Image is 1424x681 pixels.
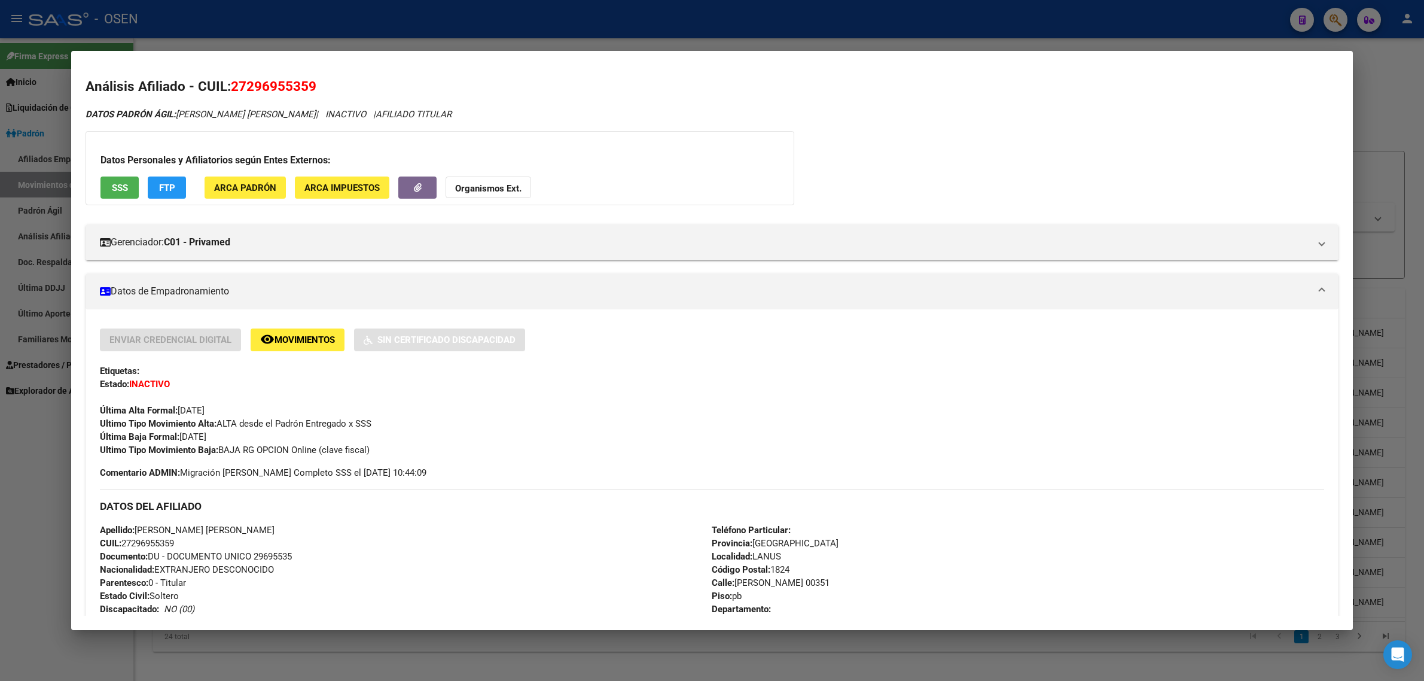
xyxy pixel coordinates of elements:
[100,418,371,429] span: ALTA desde el Padrón Entregado x SSS
[260,332,275,346] mat-icon: remove_red_eye
[86,109,176,120] strong: DATOS PADRÓN ÁGIL:
[164,235,230,250] strong: C01 - Privamed
[1383,640,1412,669] div: Open Intercom Messenger
[712,577,830,588] span: [PERSON_NAME] 00351
[376,109,452,120] span: AFILIADO TITULAR
[159,183,175,193] span: FTP
[712,525,791,536] strong: Teléfono Particular:
[100,284,1310,299] mat-panel-title: Datos de Empadronamiento
[100,564,154,575] strong: Nacionalidad:
[712,564,770,575] strong: Código Postal:
[109,335,231,346] span: Enviar Credencial Digital
[86,109,316,120] span: [PERSON_NAME] [PERSON_NAME]
[446,177,531,199] button: Organismos Ext.
[100,418,217,429] strong: Ultimo Tipo Movimiento Alta:
[205,177,286,199] button: ARCA Padrón
[100,329,241,351] button: Enviar Credencial Digital
[100,577,148,588] strong: Parentesco:
[86,273,1338,309] mat-expansion-panel-header: Datos de Empadronamiento
[712,551,752,562] strong: Localidad:
[100,466,426,479] span: Migración [PERSON_NAME] Completo SSS el [DATE] 10:44:09
[275,335,335,346] span: Movimientos
[86,77,1338,97] h2: Análisis Afiliado - CUIL:
[100,405,205,416] span: [DATE]
[712,591,742,601] span: pb
[304,183,380,193] span: ARCA Impuestos
[100,153,779,168] h3: Datos Personales y Afiliatorios según Entes Externos:
[100,500,1324,513] h3: DATOS DEL AFILIADO
[112,183,128,193] span: SSS
[100,431,179,442] strong: Última Baja Formal:
[100,431,206,442] span: [DATE]
[100,591,150,601] strong: Estado Civil:
[100,551,148,562] strong: Documento:
[712,591,732,601] strong: Piso:
[100,445,370,455] span: BAJA RG OPCION Online (clave fiscal)
[214,183,276,193] span: ARCA Padrón
[164,604,194,615] i: NO (00)
[100,591,179,601] span: Soltero
[100,525,135,536] strong: Apellido:
[100,525,275,536] span: [PERSON_NAME] [PERSON_NAME]
[712,564,789,575] span: 1824
[100,405,178,416] strong: Última Alta Formal:
[100,235,1310,250] mat-panel-title: Gerenciador:
[129,379,170,390] strong: INACTIVO
[100,577,186,588] span: 0 - Titular
[100,538,121,549] strong: CUIL:
[100,177,139,199] button: SSS
[377,335,516,346] span: Sin Certificado Discapacidad
[86,224,1338,260] mat-expansion-panel-header: Gerenciador:C01 - Privamed
[148,177,186,199] button: FTP
[100,604,159,615] strong: Discapacitado:
[100,564,274,575] span: EXTRANJERO DESCONOCIDO
[712,538,752,549] strong: Provincia:
[100,467,180,478] strong: Comentario ADMIN:
[100,445,218,455] strong: Ultimo Tipo Movimiento Baja:
[712,604,771,615] strong: Departamento:
[354,329,525,351] button: Sin Certificado Discapacidad
[86,109,452,120] i: | INACTIVO |
[100,538,174,549] span: 27296955359
[231,78,316,94] span: 27296955359
[100,379,129,390] strong: Estado:
[712,551,781,562] span: LANUS
[100,366,139,376] strong: Etiquetas:
[295,177,389,199] button: ARCA Impuestos
[100,551,292,562] span: DU - DOCUMENTO UNICO 29695535
[251,329,344,351] button: Movimientos
[712,538,838,549] span: [GEOGRAPHIC_DATA]
[455,183,522,194] strong: Organismos Ext.
[712,577,734,588] strong: Calle:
